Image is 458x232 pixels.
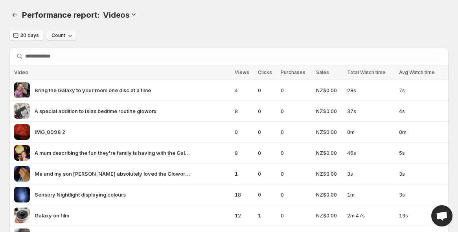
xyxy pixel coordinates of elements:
span: 3s [399,191,444,199]
span: Avg Watch time [399,69,435,75]
span: 0 [281,107,311,115]
span: 0 [281,149,311,157]
span: 0m [399,128,444,136]
img: A mum describing the fun they're family is having with the Galaxy projector [14,145,30,161]
h3: Videos [103,10,130,20]
span: Me and my son [PERSON_NAME] absolutely loved the Gloworx Galaxy Projector Its been such an amazin... [35,170,192,178]
span: NZ$0.00 [316,86,342,94]
span: NZ$0.00 [316,191,342,199]
span: 9 [235,149,253,157]
span: 46s [347,149,395,157]
span: 0 [281,128,311,136]
span: 1 [235,170,253,178]
div: Open chat [431,205,452,226]
button: Performance report [9,9,20,20]
span: A mum describing the fun they're family is having with the Galaxy projector [35,149,192,157]
span: Sales [316,69,329,75]
span: Views [235,69,249,75]
span: 0 [258,170,276,178]
span: 0 [258,107,276,115]
span: 0 [281,170,311,178]
span: Galaxy on film [35,212,69,219]
span: Video [14,69,28,75]
span: Purchases [281,69,305,75]
span: NZ$0.00 [316,107,342,115]
span: 13s [399,212,444,219]
span: 12 [235,212,253,219]
img: Bring the Galaxy to your room one disc at a time [14,82,30,98]
span: Clicks [258,69,272,75]
span: 0 [281,86,311,94]
span: Bring the Galaxy to your room one disc at a time [35,86,151,94]
span: 18 [235,191,253,199]
span: NZ$0.00 [316,149,342,157]
span: 0 [281,212,311,219]
span: 0 [258,149,276,157]
span: 3s [399,170,444,178]
button: Count [47,30,76,41]
img: IMG_0998 2 [14,124,30,140]
span: A special addition to Islas bedtime routine gloworx [35,107,156,115]
span: NZ$0.00 [316,170,342,178]
span: IMG_0998 2 [35,128,65,136]
span: 4s [399,107,444,115]
span: 0m [347,128,395,136]
span: Performance report: [22,10,100,20]
span: 37s [347,107,395,115]
span: Sensory Nightlight displaying colours [35,191,126,199]
span: 28s [347,86,395,94]
span: 0 [281,191,311,199]
span: 1 [258,212,276,219]
img: Me and my son Keanu absolutely loved the Gloworx Galaxy Projector Its been such an amazing experi... [14,166,30,182]
span: 2m 47s [347,212,395,219]
span: 1m [347,191,395,199]
button: 30 days [9,30,44,41]
span: 5s [399,149,444,157]
span: NZ$0.00 [316,128,342,136]
span: 0 [258,128,276,136]
span: NZ$0.00 [316,212,342,219]
span: Count [52,32,65,39]
span: 7s [399,86,444,94]
img: A special addition to Islas bedtime routine gloworx [14,103,30,119]
span: 0 [258,86,276,94]
span: Total Watch time [347,69,386,75]
span: 30 days [20,32,39,39]
span: 4 [235,86,253,94]
img: Sensory Nightlight displaying colours [14,187,30,202]
span: 0 [258,191,276,199]
span: 0 [235,128,253,136]
span: 3s [347,170,395,178]
span: 8 [235,107,253,115]
img: Galaxy on film [14,208,30,223]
